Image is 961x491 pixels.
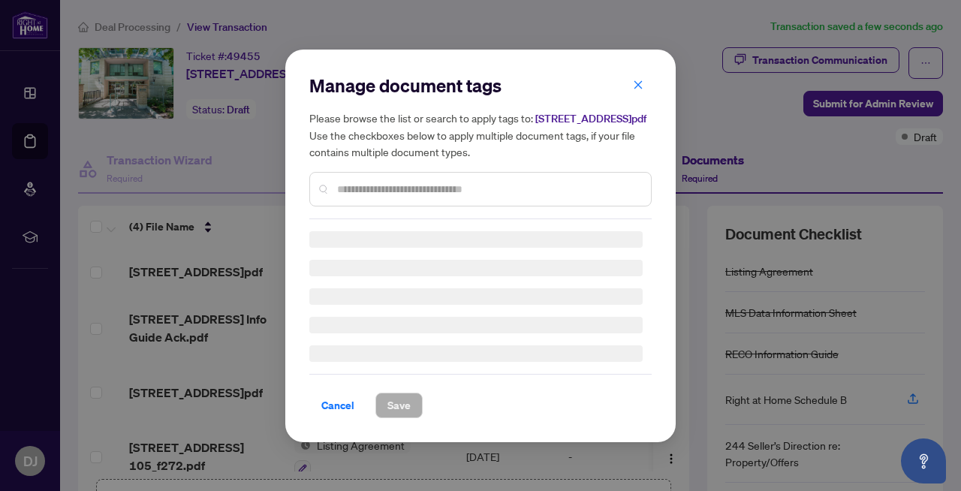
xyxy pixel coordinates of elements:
[633,79,643,89] span: close
[375,393,423,418] button: Save
[309,393,366,418] button: Cancel
[535,112,646,125] span: [STREET_ADDRESS]pdf
[321,393,354,417] span: Cancel
[901,438,946,483] button: Open asap
[309,74,652,98] h2: Manage document tags
[309,110,652,160] h5: Please browse the list or search to apply tags to: Use the checkboxes below to apply multiple doc...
